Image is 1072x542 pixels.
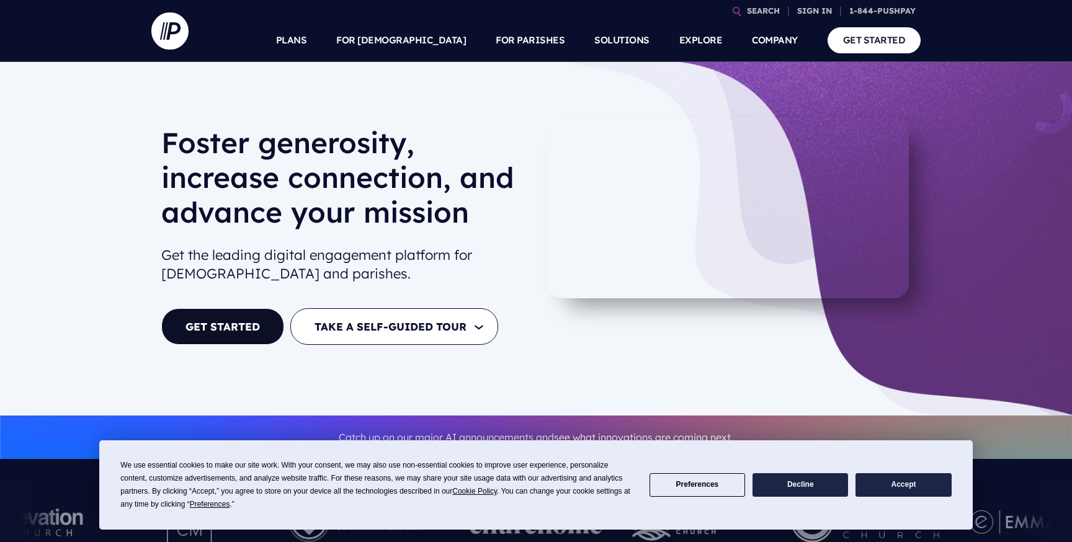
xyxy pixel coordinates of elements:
[753,473,848,497] button: Decline
[161,241,526,289] h2: Get the leading digital engagement platform for [DEMOGRAPHIC_DATA] and parishes.
[752,19,798,62] a: COMPANY
[554,431,733,443] a: see what innovations are coming next.
[161,125,526,239] h1: Foster generosity, increase connection, and advance your mission
[99,440,973,530] div: Cookie Consent Prompt
[496,19,565,62] a: FOR PARISHES
[679,19,723,62] a: EXPLORE
[855,473,951,497] button: Accept
[594,19,650,62] a: SOLUTIONS
[120,459,634,511] div: We use essential cookies to make our site work. With your consent, we may also use non-essential ...
[650,473,745,497] button: Preferences
[161,308,284,345] a: GET STARTED
[452,487,497,495] span: Cookie Policy
[290,308,498,345] button: TAKE A SELF-GUIDED TOUR
[161,424,911,451] p: Catch up on our major AI announcements and
[828,27,921,53] a: GET STARTED
[336,19,466,62] a: FOR [DEMOGRAPHIC_DATA]
[276,19,307,62] a: PLANS
[190,500,230,509] span: Preferences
